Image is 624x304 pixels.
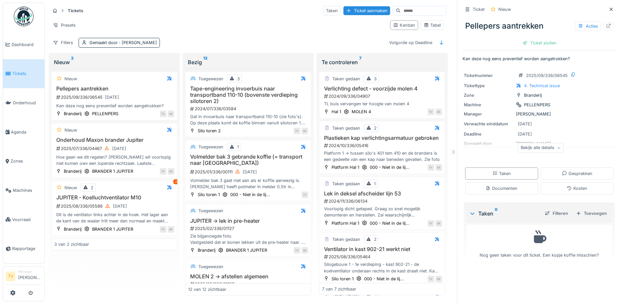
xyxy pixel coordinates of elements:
div: Zie bijgevoegde foto. Vastgesteld dat er bonen lekken uit de pre-heater naar . Deze blijven boven... [188,233,308,245]
div: Taken gedaan [332,76,360,82]
div: Branderij [64,111,82,117]
div: Ticketnummer [464,72,513,79]
a: Tickets [3,59,44,89]
div: Taken gedaan [332,236,360,242]
div: GE [168,168,174,175]
div: Taken gedaan [332,181,360,187]
h3: Ventilator in kast 902-21 werkt niet [322,246,442,252]
div: 2024/07/336/03584 [189,106,308,112]
a: Voorraad [3,205,44,234]
div: Ticket [473,6,485,13]
div: Nieuw [64,127,77,133]
div: Platform Hal 1 [332,164,359,170]
div: 1 [237,144,239,150]
strong: Tickets [65,8,86,14]
div: Filters [50,38,76,47]
div: TV [160,168,166,175]
div: 2025/01/336/00111 [189,168,308,176]
div: TV [160,111,166,117]
span: Agenda [11,129,42,135]
div: Tabel [424,22,441,28]
div: MOLEN 4 [352,109,371,115]
span: Zones [11,158,42,164]
h3: Onderhoud Maxon brander Jupiter [54,137,174,143]
div: Volgorde op Deadline [386,38,435,47]
div: Kan deze nog eens preventief worden aangetrokken? [54,103,174,109]
div: 000 - Niet in de lij... [370,164,410,170]
div: PELLENPERS [524,102,550,108]
a: Onderhoud [3,88,44,117]
div: [DATE] [112,145,126,152]
div: [DATE] [518,121,532,127]
div: Hal 1 [332,109,341,115]
div: GE [436,164,442,171]
div: TV [428,220,434,227]
div: Pellepers aantrekken [462,17,616,35]
li: TV [6,271,15,281]
div: Acties [575,21,601,31]
div: 2025/08/336/05464 [323,254,442,260]
div: Branderij [198,247,215,253]
span: Rapportage [12,245,42,252]
div: GE [302,128,308,134]
div: Ticket sluiten [520,38,559,47]
div: Branderij [64,226,82,232]
div: [PERSON_NAME] [464,111,615,117]
div: 2024/09/336/04907 [323,93,442,99]
div: PELLENPERS [92,111,118,117]
div: Nog geen taken voor dit ticket. Een kopje koffie misschien? [471,228,608,258]
span: Voorraad [12,216,42,223]
div: 4. Technical issue [524,83,560,89]
div: Silo toren 2 [198,128,221,134]
sup: 0 [495,210,498,217]
div: Dit is de ventilator links achter in de hoek. Het lager aan de kant van de waaier trilt meer dan ... [54,212,174,224]
h3: Tape-engineering invoerbuis naar transportband 110-10 (bovenste verdieping silotoren 2) [188,86,308,105]
div: 2 [374,125,377,131]
sup: 12 [203,58,208,66]
div: Toegewezen [198,264,223,270]
div: TV [302,191,308,198]
div: Toegewezen [198,208,223,214]
div: 3 [237,76,240,82]
div: TL buis vervangen ter hoogte van molen 4 [322,101,442,107]
sup: 2 [71,58,74,66]
span: Tickets [12,70,42,77]
div: Volmelder bak 3 gaat niet aan als er koffie aanwezig is. [PERSON_NAME] heeft potmeter in melder 0... [188,177,308,190]
span: Dashboard [12,41,42,48]
div: TV [294,247,300,254]
div: 1 [374,181,376,187]
div: 000 - Niet in de lij... [370,220,410,226]
div: 2024/11/336/06134 [323,198,442,204]
div: [DATE] [105,94,119,100]
div: Nieuw [498,6,511,13]
div: Bezig [188,58,309,66]
div: 2025/07/336/04467 [56,144,174,153]
h3: Lek in deksel afscheider lijn 53 [322,190,442,197]
div: Machine [464,102,513,108]
h3: Pellepers aantrekken [54,86,174,92]
span: : [PERSON_NAME] [118,40,157,45]
span: Machines [13,187,42,193]
div: Nieuw [64,185,77,191]
div: 3 [374,76,377,82]
div: TV [160,226,166,233]
div: Nieuw [64,76,77,82]
div: Tickettype [464,83,513,89]
img: Badge_color-CXgf-gQk.svg [14,7,34,26]
div: [DATE] [243,169,257,175]
div: Platform Hal 1 [332,220,359,226]
div: Taken [323,6,341,15]
div: Manager [464,111,513,117]
div: GE [436,109,442,115]
div: Gemaakt door [89,39,157,46]
div: Bekijk alle details [518,143,564,153]
p: Kan deze nog eens preventief worden aangetrokken? [462,56,616,62]
div: 2025/09/336/06545 [526,72,568,79]
div: 2025/02/336/01129 [189,281,308,287]
div: Taken gedaan [332,125,360,131]
div: TV [294,128,300,134]
div: Deadline [464,131,513,137]
h3: JUPITER - Koelluchtventilator M10 [54,194,174,201]
div: GE [168,226,174,233]
div: Gesprekken [562,170,592,177]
